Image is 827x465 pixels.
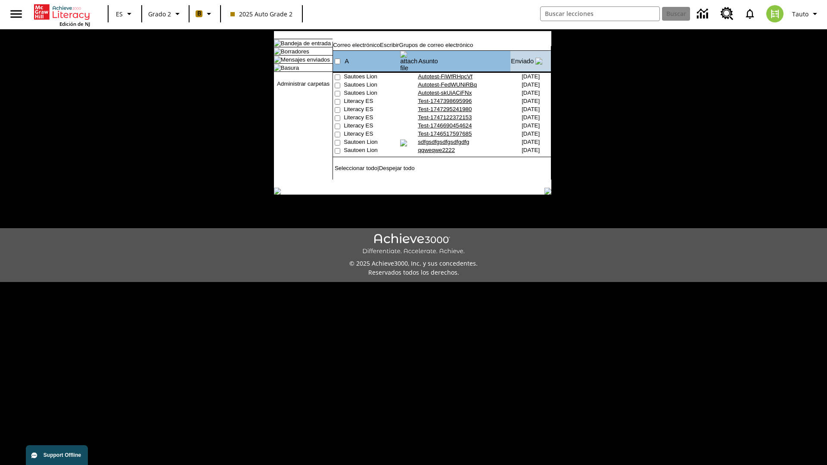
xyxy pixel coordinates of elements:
[522,81,540,88] nobr: [DATE]
[766,5,783,22] img: avatar image
[3,1,29,27] button: Abrir el menú lateral
[333,42,380,48] a: Correo electrónico
[522,106,540,112] nobr: [DATE]
[418,73,473,80] a: Autotest-FiWfRHpcVf
[277,81,330,87] a: Administrar carpetas
[399,42,473,48] a: Grupos de correo electrónico
[522,139,540,145] nobr: [DATE]
[274,188,281,195] img: table_footer_left.gif
[522,98,540,104] nobr: [DATE]
[344,122,400,130] td: Literacy ES
[344,114,400,122] td: Literacy ES
[761,3,789,25] button: Escoja un nuevo avatar
[345,58,349,65] a: A
[418,114,472,121] a: Test-1747122372153
[344,73,400,81] td: Sautoes Lion
[116,9,123,19] span: ES
[379,165,415,171] a: Despejar todo
[522,147,540,153] nobr: [DATE]
[59,21,90,27] span: Edición de NJ
[344,106,400,114] td: Literacy ES
[418,139,469,145] a: sdfgsdfgsdfgsdfgdfg
[344,81,400,90] td: Sautoes Lion
[192,6,218,22] button: Boost El color de la clase es anaranjado claro. Cambiar el color de la clase.
[274,56,281,63] img: folder_icon_pick.gif
[522,90,540,96] nobr: [DATE]
[522,73,540,80] nobr: [DATE]
[544,188,551,195] img: table_footer_right.gif
[145,6,186,22] button: Grado: Grado 2, Elige un grado
[281,65,299,71] a: Basura
[739,3,761,25] a: Notificaciones
[111,6,139,22] button: Lenguaje: ES, Selecciona un idioma
[274,48,281,55] img: folder_icon.gif
[418,98,472,104] a: Test-1747398695996
[335,165,377,171] a: Seleccionar todo
[715,2,739,25] a: Centro de recursos, Se abrirá en una pestaña nueva.
[522,130,540,137] nobr: [DATE]
[692,2,715,26] a: Centro de información
[522,114,540,121] nobr: [DATE]
[789,6,824,22] button: Perfil/Configuración
[344,139,400,147] td: Sautoen Lion
[333,165,414,171] td: |
[418,58,438,65] a: Asunto
[34,3,90,27] div: Portada
[281,56,330,63] a: Mensajes enviados
[344,98,400,106] td: Literacy ES
[400,139,407,146] img: attach_icon.gif
[535,58,542,65] img: arrow_down.gif
[400,51,417,71] img: attach file
[418,147,455,153] a: qqweqwe2222
[344,130,400,139] td: Literacy ES
[344,90,400,98] td: Sautoes Lion
[380,42,399,48] a: Escribir
[511,58,534,65] a: Enviado
[274,64,281,71] img: folder_icon.gif
[541,7,659,21] input: Buscar campo
[197,8,201,19] span: B
[418,90,472,96] a: Autotest-skUiACiFNx
[281,48,309,55] a: Borradores
[148,9,171,19] span: Grado 2
[274,40,281,46] img: folder_icon.gif
[418,130,472,137] a: Test-1746517597685
[281,40,331,46] a: Bandeja de entrada
[26,445,88,465] button: Support Offline
[230,9,292,19] span: 2025 Auto Grade 2
[418,81,477,88] a: Autotest-FedWUNiRBq
[522,122,540,129] nobr: [DATE]
[418,122,472,129] a: Test-1746690454624
[362,233,465,255] img: Achieve3000 Differentiate Accelerate Achieve
[44,452,81,458] span: Support Offline
[344,147,400,155] td: Sautoen Lion
[792,9,808,19] span: Tauto
[418,106,472,112] a: Test-1747295241980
